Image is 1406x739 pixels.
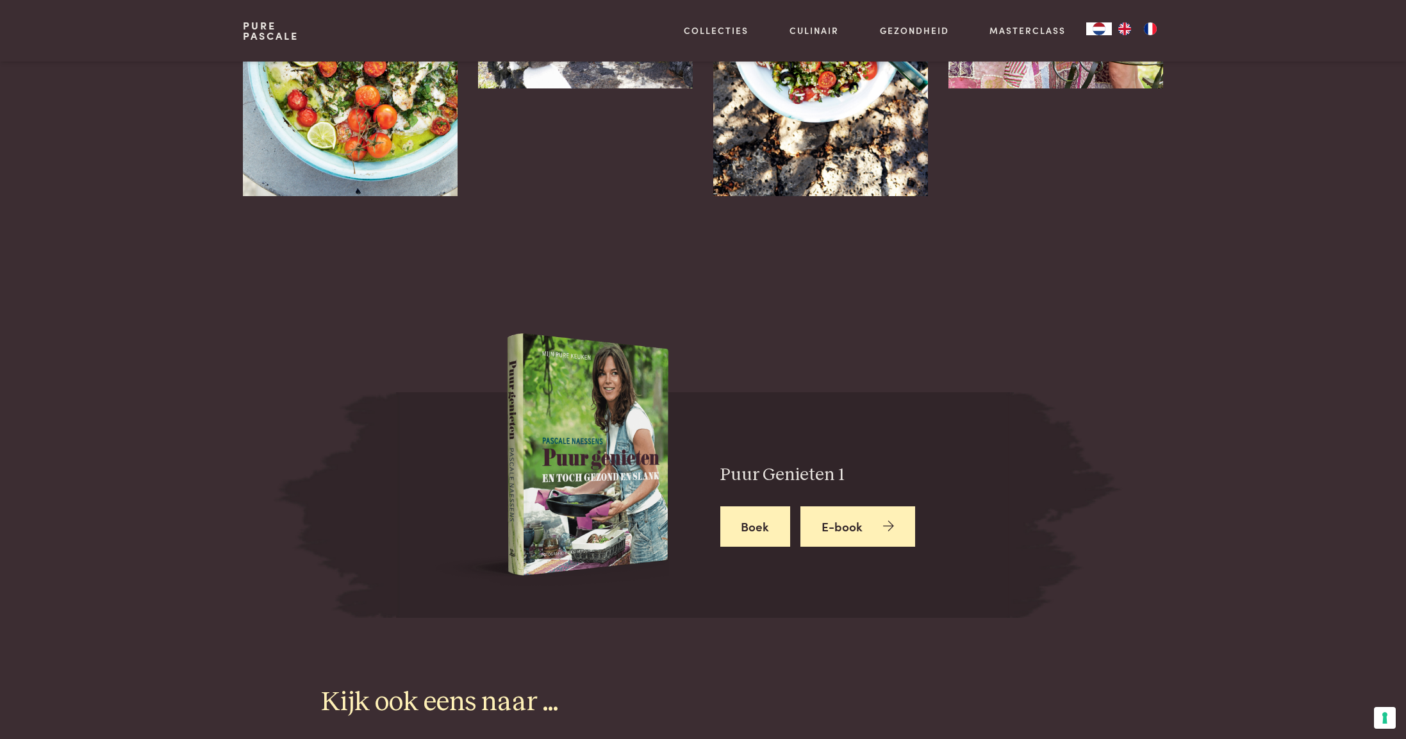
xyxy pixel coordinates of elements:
a: Boek [720,506,791,547]
a: Gezondheid [880,24,949,37]
a: Culinair [790,24,839,37]
a: E-book [800,506,915,547]
a: FR [1137,22,1163,35]
a: Masterclass [989,24,1066,37]
img: puur-genieten-1-cover-3d-pascale-naessens-9789401402200 [413,333,669,597]
h3: Puur Genieten 1 [720,464,1010,486]
a: NL [1086,22,1112,35]
a: EN [1112,22,1137,35]
div: Language [1086,22,1112,35]
h2: Kijk ook eens naar ... [321,686,1085,720]
aside: Language selected: Nederlands [1086,22,1163,35]
a: PurePascale [243,21,299,41]
button: Uw voorkeuren voor toestemming voor trackingtechnologieën [1374,707,1396,729]
a: Collecties [684,24,748,37]
ul: Language list [1112,22,1163,35]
